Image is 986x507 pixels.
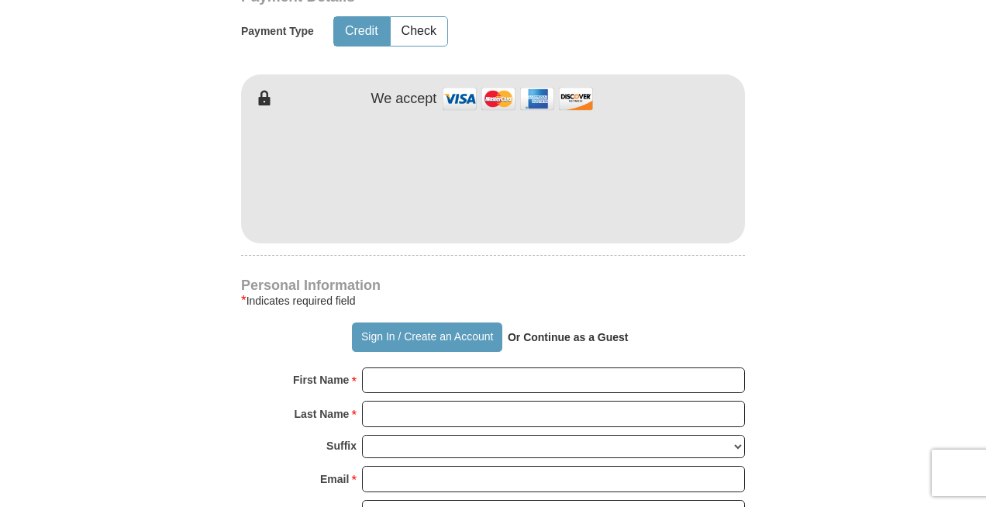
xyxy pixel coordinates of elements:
[352,322,502,352] button: Sign In / Create an Account
[326,435,357,457] strong: Suffix
[334,17,389,46] button: Credit
[241,291,745,310] div: Indicates required field
[241,25,314,38] h5: Payment Type
[293,369,349,391] strong: First Name
[440,82,595,116] img: credit cards accepted
[391,17,447,46] button: Check
[508,331,629,343] strong: Or Continue as a Guest
[241,279,745,291] h4: Personal Information
[371,91,437,108] h4: We accept
[295,403,350,425] strong: Last Name
[320,468,349,490] strong: Email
